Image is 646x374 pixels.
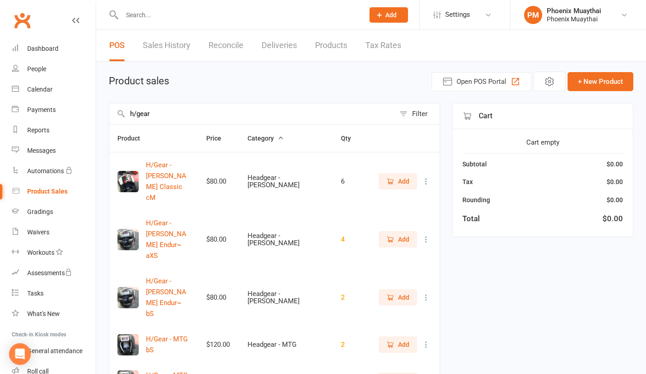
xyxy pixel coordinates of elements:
[27,65,46,73] div: People
[27,208,53,215] div: Gradings
[262,30,297,61] a: Deliveries
[457,76,506,87] span: Open POS Portal
[27,310,60,317] div: What's New
[12,283,96,304] a: Tasks
[27,86,53,93] div: Calendar
[369,7,408,23] button: Add
[12,79,96,100] a: Calendar
[27,45,58,52] div: Dashboard
[412,108,427,119] div: Filter
[146,276,190,319] button: H/Gear - [PERSON_NAME] Endur~ bS
[248,290,325,305] div: Headgear - [PERSON_NAME]
[206,135,231,142] span: Price
[379,231,417,248] button: Add
[206,133,231,144] button: Price
[27,347,83,355] div: General attendance
[12,263,96,283] a: Assessments
[117,287,139,308] img: View / update product image
[395,103,440,124] button: Filter
[12,39,96,59] a: Dashboard
[12,202,96,222] a: Gradings
[12,304,96,324] a: What's New
[146,334,190,355] button: H/Gear - MTG bS
[341,294,361,301] div: 2
[462,159,487,169] div: Subtotal
[27,290,44,297] div: Tasks
[109,103,395,124] input: Search products by name, or scan product code
[547,7,601,15] div: Phoenix Muaythai
[607,159,623,169] div: $0.00
[379,173,417,189] button: Add
[12,161,96,181] a: Automations
[432,72,531,91] button: Open POS Portal
[379,336,417,353] button: Add
[602,213,623,225] div: $0.00
[206,178,231,185] div: $80.00
[445,5,470,25] span: Settings
[341,133,361,144] button: Qty
[117,334,139,355] img: View / update product image
[27,167,64,175] div: Automations
[341,341,361,349] div: 2
[117,229,139,250] img: View / update product image
[398,292,409,302] span: Add
[9,343,31,365] div: Open Intercom Messenger
[146,160,190,203] button: H/Gear - [PERSON_NAME] Classic cM
[143,30,190,61] a: Sales History
[365,30,401,61] a: Tax Rates
[12,59,96,79] a: People
[607,177,623,187] div: $0.00
[341,178,361,185] div: 6
[12,243,96,263] a: Workouts
[315,30,347,61] a: Products
[379,289,417,306] button: Add
[27,228,49,236] div: Waivers
[462,177,473,187] div: Tax
[248,174,325,189] div: Headgear - [PERSON_NAME]
[248,135,284,142] span: Category
[27,188,68,195] div: Product Sales
[12,222,96,243] a: Waivers
[109,76,169,87] h1: Product sales
[568,72,633,91] button: + New Product
[12,341,96,361] a: General attendance kiosk mode
[462,137,623,148] div: Cart empty
[341,236,361,243] div: 4
[117,135,150,142] span: Product
[385,11,397,19] span: Add
[462,213,480,225] div: Total
[209,30,243,61] a: Reconcile
[248,133,284,144] button: Category
[27,126,49,134] div: Reports
[398,340,409,350] span: Add
[27,106,56,113] div: Payments
[248,341,325,349] div: Headgear - MTG
[109,30,125,61] a: POS
[452,103,633,129] div: Cart
[206,341,231,349] div: $120.00
[12,181,96,202] a: Product Sales
[607,195,623,205] div: $0.00
[398,234,409,244] span: Add
[12,120,96,141] a: Reports
[462,195,490,205] div: Rounding
[524,6,542,24] div: PM
[119,9,358,21] input: Search...
[248,232,325,247] div: Headgear - [PERSON_NAME]
[398,176,409,186] span: Add
[12,100,96,120] a: Payments
[12,141,96,161] a: Messages
[206,294,231,301] div: $80.00
[11,9,34,32] a: Clubworx
[341,135,361,142] span: Qty
[117,133,150,144] button: Product
[146,218,190,261] button: H/Gear - [PERSON_NAME] Endur~ aXS
[547,15,601,23] div: Phoenix Muaythai
[27,269,72,277] div: Assessments
[27,147,56,154] div: Messages
[117,171,139,192] img: View / update product image
[206,236,231,243] div: $80.00
[27,249,54,256] div: Workouts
